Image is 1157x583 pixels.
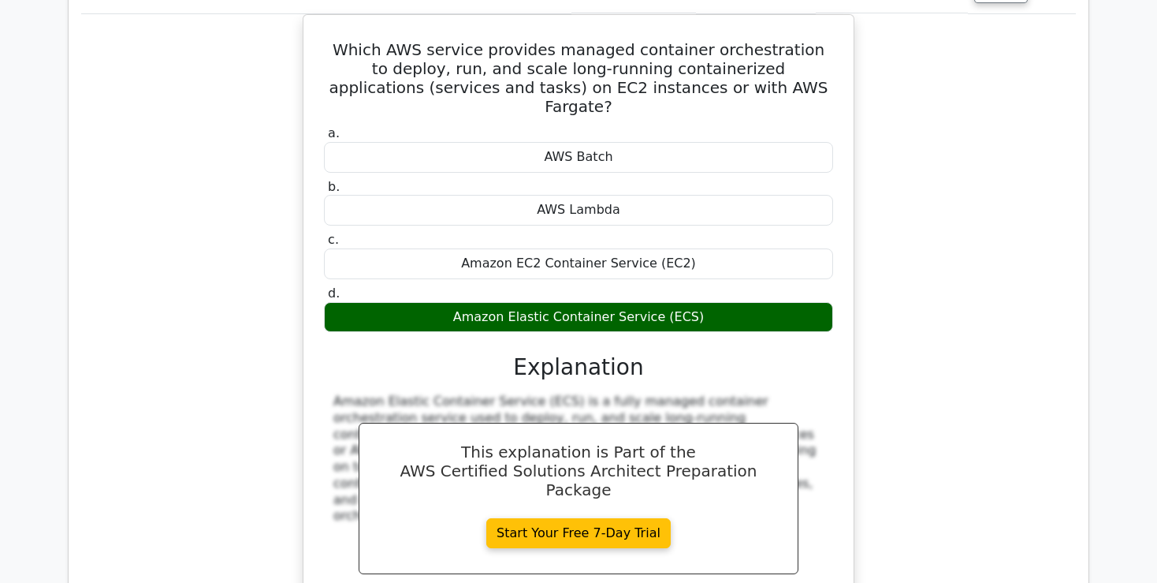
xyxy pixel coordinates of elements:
[328,179,340,194] span: b.
[328,125,340,140] span: a.
[333,354,824,381] h3: Explanation
[486,518,671,548] a: Start Your Free 7-Day Trial
[328,232,339,247] span: c.
[333,394,824,525] div: Amazon Elastic Container Service (ECS) is a fully managed container orchestration service used to...
[322,40,835,116] h5: Which AWS service provides managed container orchestration to deploy, run, and scale long-running...
[328,286,340,301] span: d.
[324,195,833,226] div: AWS Lambda
[324,249,833,279] div: Amazon EC2 Container Service (EC2)
[324,142,833,173] div: AWS Batch
[324,302,833,333] div: Amazon Elastic Container Service (ECS)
